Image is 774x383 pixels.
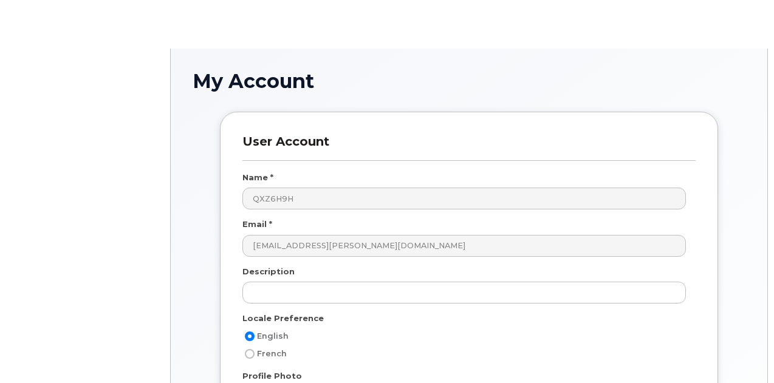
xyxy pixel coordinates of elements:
[257,331,289,341] span: English
[242,134,696,160] h3: User Account
[257,349,287,358] span: French
[242,313,324,324] label: Locale Preference
[242,266,295,277] label: Description
[242,370,302,382] label: Profile Photo
[245,349,255,359] input: French
[245,331,255,341] input: English
[242,219,272,230] label: Email *
[242,172,273,183] label: Name *
[193,70,745,92] h1: My Account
